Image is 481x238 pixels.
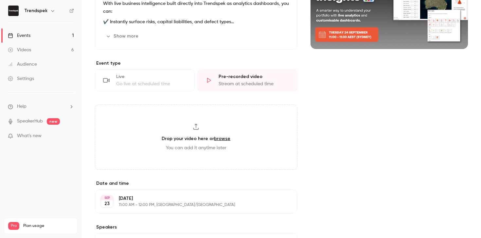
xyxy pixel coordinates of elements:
h3: Drop your video here or [162,135,230,142]
p: [DATE] [119,195,263,202]
div: Pre-recorded video [219,73,289,80]
label: Speakers [95,224,297,230]
h6: Trendspek [24,8,47,14]
div: SEP [101,196,113,200]
div: Audience [8,61,37,68]
iframe: Noticeable Trigger [66,133,74,139]
span: Plan usage [23,223,74,229]
a: SpeakerHub [17,118,43,125]
img: Trendspek [8,6,19,16]
span: new [47,118,60,125]
label: Date and time [95,180,297,187]
div: Videos [8,47,31,53]
p: 11:00 AM - 12:00 PM, [GEOGRAPHIC_DATA]/[GEOGRAPHIC_DATA] [119,202,263,208]
div: Settings [8,75,34,82]
div: Pre-recorded videoStream at scheduled time [197,69,297,91]
div: Live [116,73,187,80]
p: ✔️ Instantly surface risks, capital liabilities, and defect types [103,18,289,26]
p: 23 [104,200,110,207]
div: Go live at scheduled time [116,81,187,87]
li: help-dropdown-opener [8,103,74,110]
span: Pro [8,222,19,230]
span: What's new [17,133,42,139]
p: Event type [95,60,297,67]
div: Stream at scheduled time [219,81,289,87]
button: Show more [103,31,142,41]
div: LiveGo live at scheduled time [95,69,195,91]
span: You can add it anytime later [166,145,226,151]
span: Help [17,103,27,110]
div: Events [8,32,30,39]
a: browse [214,136,230,141]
